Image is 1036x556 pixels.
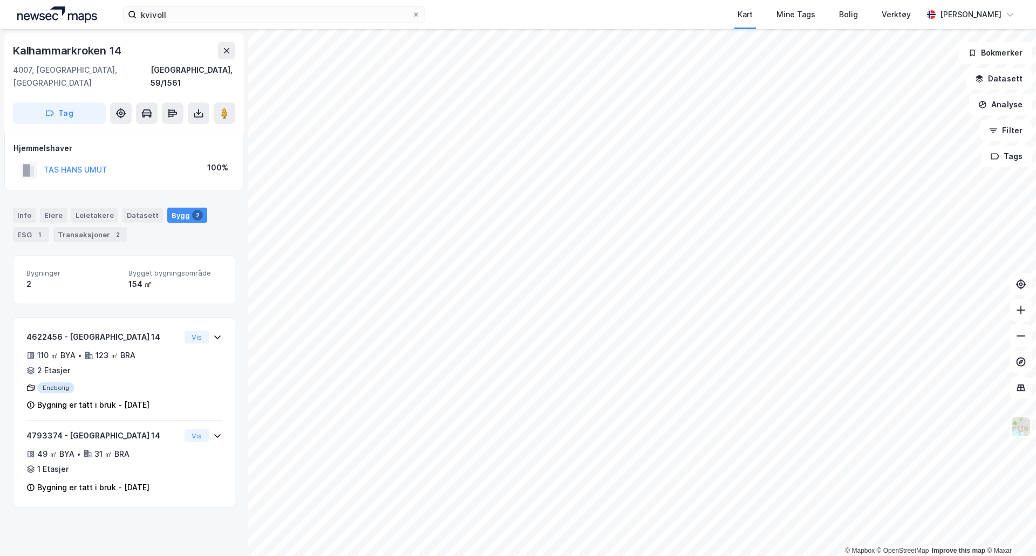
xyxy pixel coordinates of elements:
div: Verktøy [882,8,911,21]
div: 31 ㎡ BRA [94,448,129,461]
a: OpenStreetMap [877,547,929,554]
div: • [78,351,82,360]
img: logo.a4113a55bc3d86da70a041830d287a7e.svg [17,6,97,23]
div: 123 ㎡ BRA [96,349,135,362]
div: 1 [34,229,45,240]
button: Datasett [966,68,1032,90]
div: [PERSON_NAME] [940,8,1001,21]
div: 2 [192,210,203,221]
button: Vis [185,429,209,442]
div: 49 ㎡ BYA [37,448,74,461]
div: Kart [738,8,753,21]
span: Bygget bygningsområde [128,269,222,278]
div: 4622456 - [GEOGRAPHIC_DATA] 14 [26,331,180,344]
button: Analyse [969,94,1032,115]
div: Hjemmelshaver [13,142,235,155]
div: 2 [112,229,123,240]
div: Bygning er tatt i bruk - [DATE] [37,399,149,411]
div: 100% [207,161,228,174]
button: Tags [982,146,1032,167]
button: Tag [13,102,106,124]
div: Datasett [122,208,163,223]
div: Bygg [167,208,207,223]
button: Vis [185,331,209,344]
button: Bokmerker [959,42,1032,64]
div: Bolig [839,8,858,21]
div: Kalhammarkroken 14 [13,42,123,59]
div: 4793374 - [GEOGRAPHIC_DATA] 14 [26,429,180,442]
button: Filter [980,120,1032,141]
div: 110 ㎡ BYA [37,349,76,362]
div: Info [13,208,36,223]
img: Z [1011,416,1031,437]
div: Eiere [40,208,67,223]
input: Søk på adresse, matrikkel, gårdeiere, leietakere eller personer [137,6,412,23]
div: 154 ㎡ [128,278,222,291]
div: [GEOGRAPHIC_DATA], 59/1561 [151,64,235,90]
div: Kontrollprogram for chat [982,504,1036,556]
span: Bygninger [26,269,120,278]
div: Bygning er tatt i bruk - [DATE] [37,481,149,494]
a: Improve this map [932,547,985,554]
div: Transaksjoner [53,227,127,242]
div: ESG [13,227,49,242]
iframe: Chat Widget [982,504,1036,556]
div: 4007, [GEOGRAPHIC_DATA], [GEOGRAPHIC_DATA] [13,64,151,90]
a: Mapbox [845,547,875,554]
div: 2 [26,278,120,291]
div: • [77,450,81,458]
div: Mine Tags [776,8,815,21]
div: 1 Etasjer [37,463,69,476]
div: 2 Etasjer [37,364,70,377]
div: Leietakere [71,208,118,223]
